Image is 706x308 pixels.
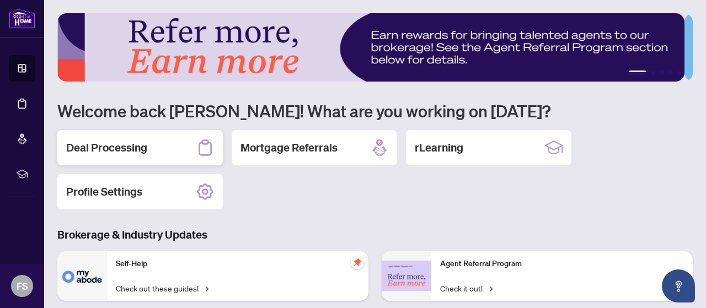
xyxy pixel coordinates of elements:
[440,258,684,270] p: Agent Referral Program
[17,278,28,294] span: FS
[116,282,208,294] a: Check out these guides!→
[351,256,364,269] span: pushpin
[677,71,682,75] button: 5
[57,100,693,121] h1: Welcome back [PERSON_NAME]! What are you working on [DATE]?
[487,282,493,294] span: →
[651,71,655,75] button: 2
[240,140,338,155] h2: Mortgage Referrals
[57,13,684,82] img: Slide 0
[9,8,35,29] img: logo
[629,71,646,75] button: 1
[57,227,693,242] h3: Brokerage & Industry Updates
[415,140,463,155] h2: rLearning
[440,282,493,294] a: Check it out!→
[203,282,208,294] span: →
[66,184,142,199] h2: Profile Settings
[668,71,673,75] button: 4
[66,140,147,155] h2: Deal Processing
[382,261,431,291] img: Agent Referral Program
[116,258,360,270] p: Self-Help
[660,71,664,75] button: 3
[662,269,695,302] button: Open asap
[57,251,107,301] img: Self-Help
